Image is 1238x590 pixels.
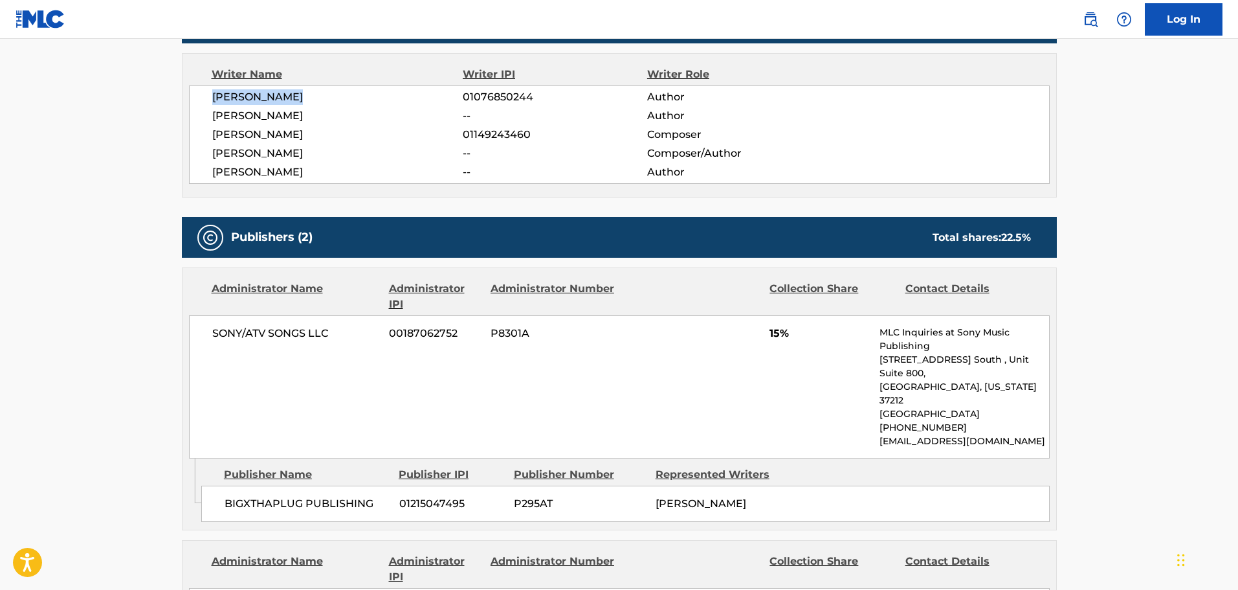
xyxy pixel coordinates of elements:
div: Total shares: [933,230,1031,245]
div: Administrator Number [491,554,616,585]
span: SONY/ATV SONGS LLC [212,326,380,341]
span: 01215047495 [399,496,504,512]
div: Administrator Name [212,281,379,312]
span: [PERSON_NAME] [212,89,463,105]
div: Writer IPI [463,67,647,82]
div: Administrator Number [491,281,616,312]
p: [EMAIL_ADDRESS][DOMAIN_NAME] [879,435,1048,448]
img: Publishers [203,230,218,245]
span: -- [463,165,647,180]
span: 01076850244 [463,89,647,105]
div: Administrator IPI [389,281,481,312]
span: -- [463,146,647,161]
img: search [1083,12,1098,27]
p: MLC Inquiries at Sony Music Publishing [879,326,1048,353]
p: [GEOGRAPHIC_DATA], [US_STATE] 37212 [879,380,1048,407]
span: Composer/Author [647,146,815,161]
div: Collection Share [769,554,895,585]
span: [PERSON_NAME] [212,108,463,124]
p: [STREET_ADDRESS] South , Unit Suite 800, [879,353,1048,380]
span: 22.5 % [1001,231,1031,244]
span: [PERSON_NAME] [212,127,463,142]
img: MLC Logo [16,10,65,28]
div: Drag [1177,541,1185,580]
span: [PERSON_NAME] [212,146,463,161]
span: Author [647,165,815,180]
div: Publisher IPI [399,467,504,482]
div: Writer Role [647,67,815,82]
div: Help [1111,6,1137,32]
span: 15% [769,326,870,341]
span: P8301A [491,326,616,341]
span: [PERSON_NAME] [212,165,463,180]
div: Represented Writers [656,467,788,482]
span: Author [647,108,815,124]
span: BIGXTHAPLUG PUBLISHING [225,496,390,512]
a: Public Search [1078,6,1103,32]
span: 00187062752 [389,326,481,341]
div: Contact Details [905,554,1031,585]
div: Publisher Name [224,467,389,482]
iframe: Chat Widget [1173,528,1238,590]
span: P295AT [514,496,646,512]
span: 01149243460 [463,127,647,142]
div: Contact Details [905,281,1031,312]
div: Administrator Name [212,554,379,585]
p: [PHONE_NUMBER] [879,421,1048,435]
p: [GEOGRAPHIC_DATA] [879,407,1048,421]
div: Administrator IPI [389,554,481,585]
div: Publisher Number [514,467,646,482]
div: Writer Name [212,67,463,82]
h5: Publishers (2) [231,230,313,245]
span: [PERSON_NAME] [656,497,746,510]
span: Author [647,89,815,105]
img: help [1116,12,1132,27]
span: Composer [647,127,815,142]
div: Collection Share [769,281,895,312]
span: -- [463,108,647,124]
a: Log In [1145,3,1222,36]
